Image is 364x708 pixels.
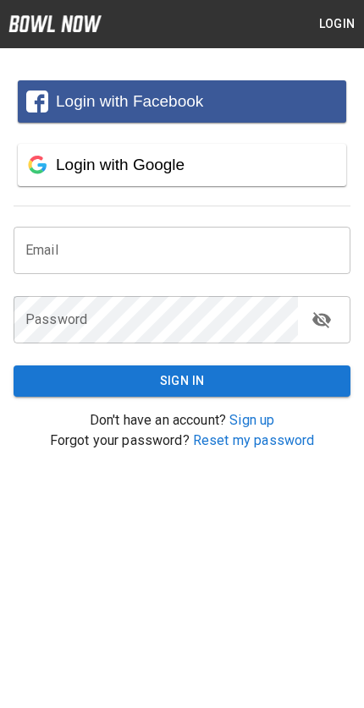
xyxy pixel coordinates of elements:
button: Login with Google [18,144,346,186]
a: Sign up [229,412,274,428]
span: Login with Google [56,156,185,173]
p: Forgot your password? [14,431,350,451]
a: Reset my password [193,432,315,448]
p: Don't have an account? [14,410,350,431]
button: toggle password visibility [305,303,339,337]
span: Login with Facebook [56,92,203,110]
button: Sign In [14,365,350,397]
button: Login with Facebook [18,80,346,123]
button: Login [310,8,364,40]
img: logo [8,15,102,32]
